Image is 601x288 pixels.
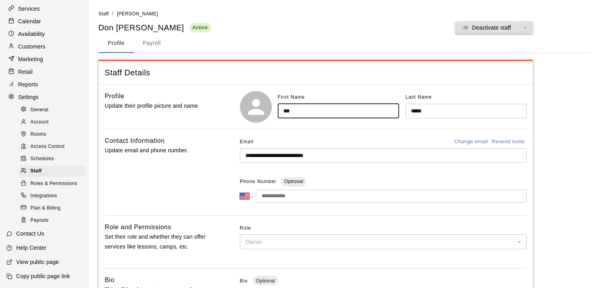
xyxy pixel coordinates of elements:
[16,230,44,238] p: Contact Us
[30,192,57,200] span: Integrations
[405,94,432,100] span: Last Name
[18,55,43,63] p: Marketing
[112,9,113,18] li: /
[105,146,215,155] p: Update email and phone number.
[490,136,527,148] button: Resend invite
[19,203,86,214] div: Plan & Billing
[6,53,83,65] a: Marketing
[240,234,527,249] div: The owner cannot be changed
[19,153,89,165] a: Schedules
[98,11,109,17] span: Staff
[105,91,124,101] h6: Profile
[105,232,215,252] p: Set their role and whether they can offer services like lessons, camps, etc.
[19,104,89,116] a: General
[18,93,39,101] p: Settings
[16,272,70,280] p: Copy public page link
[30,167,42,175] span: Staff
[240,176,277,188] span: Phone Number
[18,17,41,25] p: Calendar
[19,153,86,165] div: Schedules
[98,9,592,18] nav: breadcrumb
[452,136,490,148] button: Change email
[134,34,170,53] button: Payroll
[30,118,49,126] span: Account
[19,117,86,128] div: Account
[19,214,89,226] a: Payouts
[240,136,254,148] span: Email
[98,34,134,53] button: Profile
[19,141,86,152] div: Access Control
[19,105,86,116] div: General
[105,275,115,285] h6: Bio
[6,79,83,90] a: Reports
[105,222,171,232] h6: Role and Permissions
[18,5,40,13] p: Services
[19,129,86,140] div: Rooms
[19,190,89,202] a: Integrations
[19,116,89,128] a: Account
[105,101,215,111] p: Update their profile picture and name
[6,66,83,78] a: Retail
[30,143,64,151] span: Access Control
[30,204,60,212] span: Plan & Billing
[19,215,86,226] div: Payouts
[19,141,89,153] a: Access Control
[18,30,45,38] p: Availability
[19,191,86,202] div: Integrations
[16,258,59,266] p: View public page
[18,43,45,50] p: Customers
[105,67,527,78] span: Staff Details
[6,91,83,103] a: Settings
[455,21,533,34] div: split button
[6,15,83,27] a: Calendar
[240,278,248,284] span: Bio
[6,28,83,40] a: Availability
[455,26,533,33] span: You cannot deactivate or delete the owner account.
[18,68,33,76] p: Retail
[105,136,165,146] h6: Contact Information
[240,222,527,235] span: Role
[98,34,592,53] div: staff form tabs
[30,180,77,188] span: Roles & Permissions
[284,179,303,184] span: Optional
[252,278,278,284] span: Optional
[98,10,109,17] a: Staff
[19,178,89,190] a: Roles & Permissions
[19,178,86,189] div: Roles & Permissions
[240,234,527,249] div: Owner
[19,129,89,141] a: Rooms
[30,217,49,224] span: Payouts
[19,202,89,214] a: Plan & Billing
[278,94,305,100] span: First Name
[98,22,211,33] div: Don [PERSON_NAME]
[30,106,49,114] span: General
[30,155,54,163] span: Schedules
[19,165,89,178] a: Staff
[18,80,38,88] p: Reports
[6,3,83,15] a: Services
[19,166,86,177] div: Staff
[16,244,46,252] p: Help Center
[30,131,46,138] span: Rooms
[6,41,83,52] a: Customers
[189,24,211,31] span: Active
[117,11,158,17] span: [PERSON_NAME]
